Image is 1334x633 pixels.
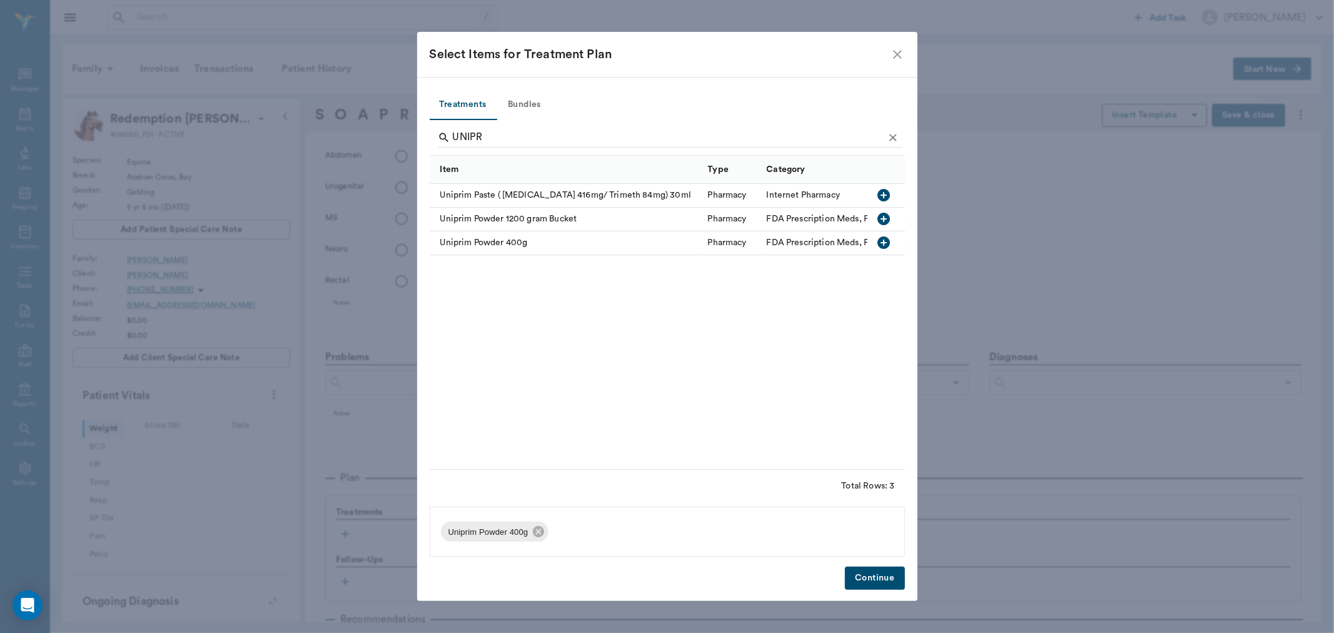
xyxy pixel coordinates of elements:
span: Uniprim Powder 400g [441,526,536,539]
div: Uniprim Paste ( [MEDICAL_DATA] 416mg/ Trimeth 84mg) 30ml [430,184,702,208]
div: Select Items for Treatment Plan [430,44,890,64]
div: Type [702,155,760,183]
div: Category [760,155,995,183]
div: Category [767,152,806,187]
div: FDA Prescription Meds, Pill, Cap, Liquid, Etc. [767,213,947,225]
div: Uniprim Powder 400g [430,231,702,255]
div: Uniprim Powder 1200 gram Bucket [430,208,702,231]
div: Item [430,155,702,183]
div: Total Rows: 3 [842,480,895,492]
div: Open Intercom Messenger [13,590,43,620]
div: Type [708,152,729,187]
div: Item [440,152,459,187]
div: Pharmacy [708,189,747,201]
div: Pharmacy [708,236,747,249]
button: Continue [845,567,904,590]
div: Pharmacy [708,213,747,225]
button: Clear [884,128,902,147]
input: Find a treatment [453,128,884,148]
button: close [890,47,905,62]
div: Uniprim Powder 400g [441,522,549,542]
div: Internet Pharmacy [767,189,841,201]
div: Search [438,128,902,150]
button: Bundles [497,90,553,120]
button: Treatments [430,90,497,120]
div: FDA Prescription Meds, Pill, Cap, Liquid, Etc. [767,236,947,249]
